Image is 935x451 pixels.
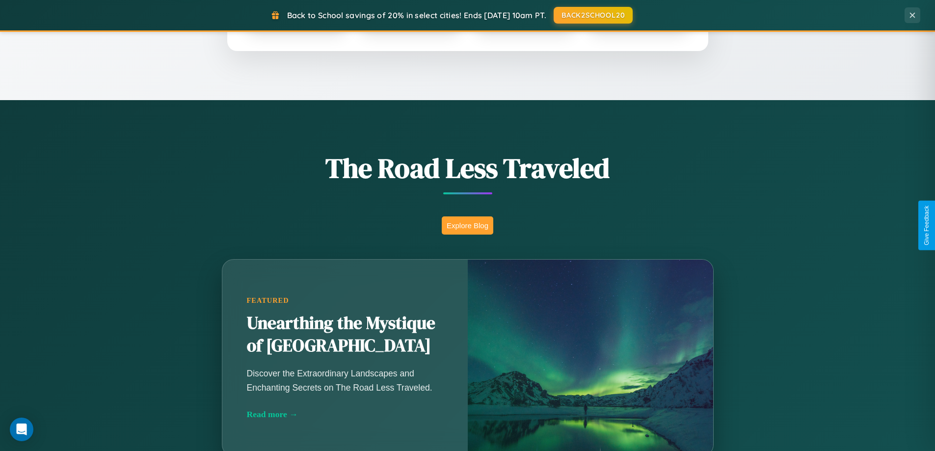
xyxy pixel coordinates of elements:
[442,216,493,235] button: Explore Blog
[247,296,443,305] div: Featured
[10,418,33,441] div: Open Intercom Messenger
[247,367,443,394] p: Discover the Extraordinary Landscapes and Enchanting Secrets on The Road Less Traveled.
[247,409,443,420] div: Read more →
[287,10,546,20] span: Back to School savings of 20% in select cities! Ends [DATE] 10am PT.
[173,149,762,187] h1: The Road Less Traveled
[923,206,930,245] div: Give Feedback
[554,7,633,24] button: BACK2SCHOOL20
[247,312,443,357] h2: Unearthing the Mystique of [GEOGRAPHIC_DATA]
